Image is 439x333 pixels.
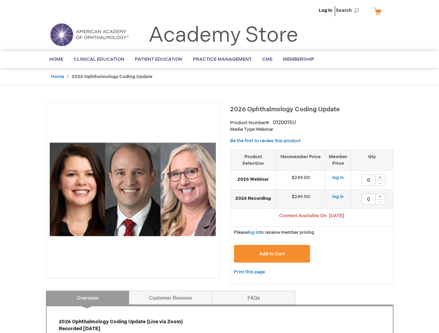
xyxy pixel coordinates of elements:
[193,57,252,62] span: Practice Management
[234,230,314,235] span: Please to receive member pricing
[332,175,344,180] a: log in
[234,268,265,276] a: Print this page
[262,57,273,62] span: CME
[375,194,385,199] div: +
[49,57,63,62] span: Home
[375,180,385,186] div: -
[375,199,385,205] div: -
[273,119,296,126] div: 0120015U
[351,150,393,170] th: Qty
[230,150,276,170] th: Product Selection
[234,245,310,263] button: Add to Cart
[230,126,393,133] p: Webinar
[72,74,153,79] strong: 2026 Ophthalmology Coding Update
[230,120,270,126] strong: Product Number
[234,176,273,183] strong: 2026 Webinar
[276,190,325,209] td: $249.00
[276,150,325,170] th: Nonmember Price
[319,8,332,13] a: Log In
[276,171,325,190] td: $249.00
[283,57,314,62] span: Membership
[259,251,285,257] span: Add to Cart
[279,213,344,219] span: Content Available On: [DATE]
[230,138,301,144] a: Be the first to review this product
[50,106,216,272] img: 2026 Ophthalmology Coding Update
[361,174,375,186] input: Qty
[46,291,129,305] a: Overview
[74,57,124,62] span: Clinical Education
[361,194,375,205] input: Qty
[336,3,362,17] span: Search
[212,291,295,305] a: FAQs
[248,230,259,235] a: log in
[332,194,344,199] a: log in
[148,23,298,48] a: Academy Store
[51,74,64,79] a: Home
[325,150,351,170] th: Member Price
[135,57,182,62] span: Patient Education
[230,106,340,113] span: 2026 Ophthalmology Coding Update
[230,127,256,132] strong: Media Type:
[375,174,385,180] div: +
[129,291,212,305] a: Customer Reviews
[234,195,273,202] strong: 2026 Recording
